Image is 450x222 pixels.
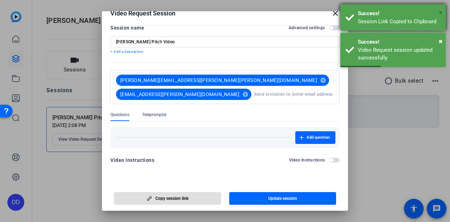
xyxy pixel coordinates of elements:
button: Close [439,36,443,46]
h2: Advanced settings [289,25,325,31]
div: Session name [110,24,144,32]
button: Close [439,7,443,18]
span: Add question [307,135,330,140]
span: Questions [110,112,129,118]
span: Copy session link [155,196,188,201]
div: Video Request Session [110,9,340,18]
mat-icon: close [331,9,340,18]
div: Video Instructions [110,156,154,164]
div: Success! [358,9,441,18]
span: × [439,37,443,45]
span: [EMAIL_ADDRESS][PERSON_NAME][DOMAIN_NAME] [120,91,239,98]
span: Teleprompter [142,112,167,118]
div: Success! [358,38,441,46]
mat-icon: cancel [239,91,251,97]
div: Video Request session updated successfully [358,46,441,62]
button: Add question [295,131,335,144]
span: × [439,8,443,17]
p: + Add a description [110,49,340,55]
input: Send invitation to (enter email address here) [254,87,334,101]
button: Copy session link [114,192,221,205]
div: Session Link Copied to Clipboard [358,18,441,26]
span: Update session [268,196,297,201]
button: Update session [229,192,336,205]
input: Enter Session Name [116,39,334,45]
span: [PERSON_NAME][EMAIL_ADDRESS][PERSON_NAME][PERSON_NAME][DOMAIN_NAME] [120,77,317,84]
h2: Video Instructions [289,157,325,163]
mat-icon: cancel [317,77,329,83]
